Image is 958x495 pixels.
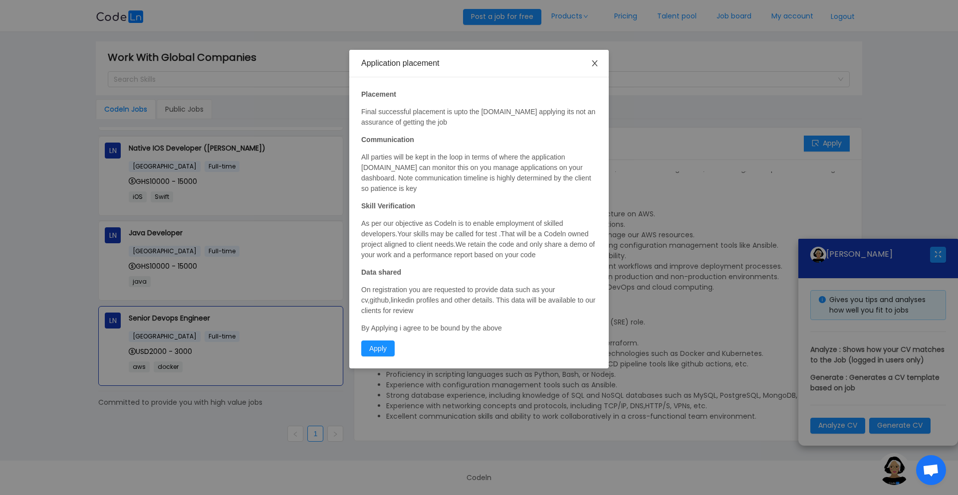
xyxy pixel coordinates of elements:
p: All parties will be kept in the loop in terms of where the application [DOMAIN_NAME] can monitor ... [361,152,597,194]
button: Apply [361,340,395,356]
p: As per our objective as Codeln is to enable employment of skilled developers.Your skills may be c... [361,218,597,260]
strong: Communication [361,136,414,144]
p: On registration you are requested to provide data such as your cv,github,linkedin profiles and ot... [361,285,597,316]
button: Close [581,50,609,78]
strong: Placement [361,90,396,98]
strong: Data shared [361,268,401,276]
p: Final successful placement is upto the [DOMAIN_NAME] applying its not an assurance of getting the... [361,107,597,128]
div: Application placement [361,58,597,69]
i: icon: close [591,59,599,67]
strong: Skill Verification [361,202,415,210]
p: By Applying i agree to be bound by the above [361,323,597,333]
div: Open chat [916,455,946,485]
